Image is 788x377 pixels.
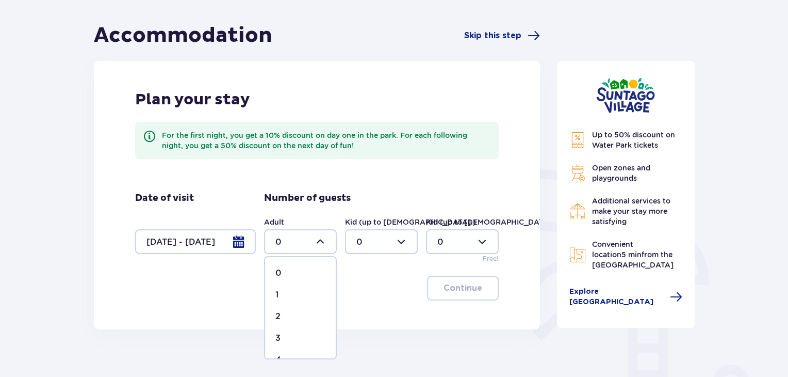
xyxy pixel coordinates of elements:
span: Explore [GEOGRAPHIC_DATA] [569,287,664,307]
img: Suntago Village [596,77,655,113]
p: 1 [275,289,278,301]
label: Kid (up to [DEMOGRAPHIC_DATA].) [345,217,476,227]
span: Convenient location from the [GEOGRAPHIC_DATA] [592,240,674,269]
p: Continue [444,282,482,294]
p: Plan your stay [135,90,250,109]
a: Skip this step [464,29,540,42]
img: Grill Icon [569,165,586,181]
h1: Accommodation [94,23,272,49]
p: Free! [483,254,499,263]
span: Skip this step [464,30,521,41]
p: Number of guests [264,192,351,205]
p: 4 [275,354,281,366]
p: Date of visit [135,192,194,205]
span: 5 min [621,250,642,259]
label: Kid (up to [DEMOGRAPHIC_DATA].) [426,217,557,227]
p: 3 [275,333,281,344]
div: For the first night, you get a 10% discount on day one in the park. For each following night, you... [162,130,490,151]
p: 2 [275,311,281,322]
img: Map Icon [569,246,586,263]
span: Additional services to make your stay more satisfying [592,197,670,226]
p: 0 [275,268,282,279]
a: Explore [GEOGRAPHIC_DATA] [569,287,683,307]
img: Restaurant Icon [569,203,586,219]
button: Continue [427,276,499,301]
span: Open zones and playgrounds [592,164,650,182]
span: Up to 50% discount on Water Park tickets [592,131,675,149]
label: Adult [264,217,284,227]
img: Discount Icon [569,132,586,149]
